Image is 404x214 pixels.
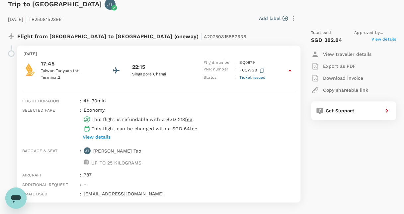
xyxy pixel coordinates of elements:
[235,74,237,81] p: :
[239,66,266,74] p: FCOWG8
[311,30,331,36] span: Total paid
[323,75,363,81] p: Download invoice
[41,74,101,81] p: Terminal 2
[259,15,288,22] button: Add label
[22,192,48,196] span: Email used
[203,74,233,81] p: Status
[17,30,246,42] p: Flight from [GEOGRAPHIC_DATA] to [GEOGRAPHIC_DATA] (oneway)
[311,84,368,96] button: Copy shareable link
[311,60,356,72] button: Export as PDF
[235,59,237,66] p: :
[132,71,192,78] p: Singapore Changi
[235,66,237,74] p: :
[323,87,368,93] p: Copy shareable link
[93,148,141,154] p: [PERSON_NAME] Teo
[22,173,42,177] span: Aircraft
[84,160,89,164] img: baggage-icon
[77,145,81,169] div: :
[204,34,246,39] span: A20250815882638
[311,48,371,60] button: View traveller details
[41,60,101,68] p: 17:45
[203,66,233,74] p: PNR number
[326,108,354,113] span: Get Support
[22,108,55,113] span: Selected fare
[354,30,396,36] span: Approved by
[92,116,192,123] p: This flight is refundable with a SGD 213
[25,14,27,24] span: |
[77,178,81,188] div: :
[81,169,295,178] div: 787
[77,169,81,178] div: :
[239,75,266,80] span: Ticket issued
[81,132,112,142] button: View details
[323,63,356,69] p: Export as PDF
[107,1,113,8] p: JT
[24,51,294,57] p: [DATE]
[83,134,111,140] p: View details
[24,63,37,76] img: Singapore Airlines
[5,187,27,209] iframe: Button to launch messaging window
[77,188,81,197] div: :
[22,182,68,187] span: Additional request
[84,97,295,104] p: 4h 30min
[84,107,105,113] p: economy
[190,126,197,131] span: fee
[8,12,62,24] p: [DATE] TR2508152396
[77,95,81,104] div: :
[203,59,233,66] p: Flight number
[132,63,145,71] p: 22:15
[311,36,342,44] p: SGD 382.84
[239,59,255,66] p: SQ 0879
[81,178,295,188] div: -
[92,125,197,132] p: This flight can be changed with a SGD 64
[85,149,89,153] p: JT
[41,68,101,74] p: Taiwan Taoyuan Intl
[200,32,202,41] span: |
[77,104,81,145] div: :
[91,160,141,166] p: UP TO 25 KILOGRAMS
[22,149,57,153] span: Baggage & seat
[22,99,59,103] span: Flight duration
[371,36,396,44] span: View details
[84,190,295,197] p: [EMAIL_ADDRESS][DOMAIN_NAME]
[323,51,371,57] p: View traveller details
[311,72,363,84] button: Download invoice
[185,117,192,122] span: fee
